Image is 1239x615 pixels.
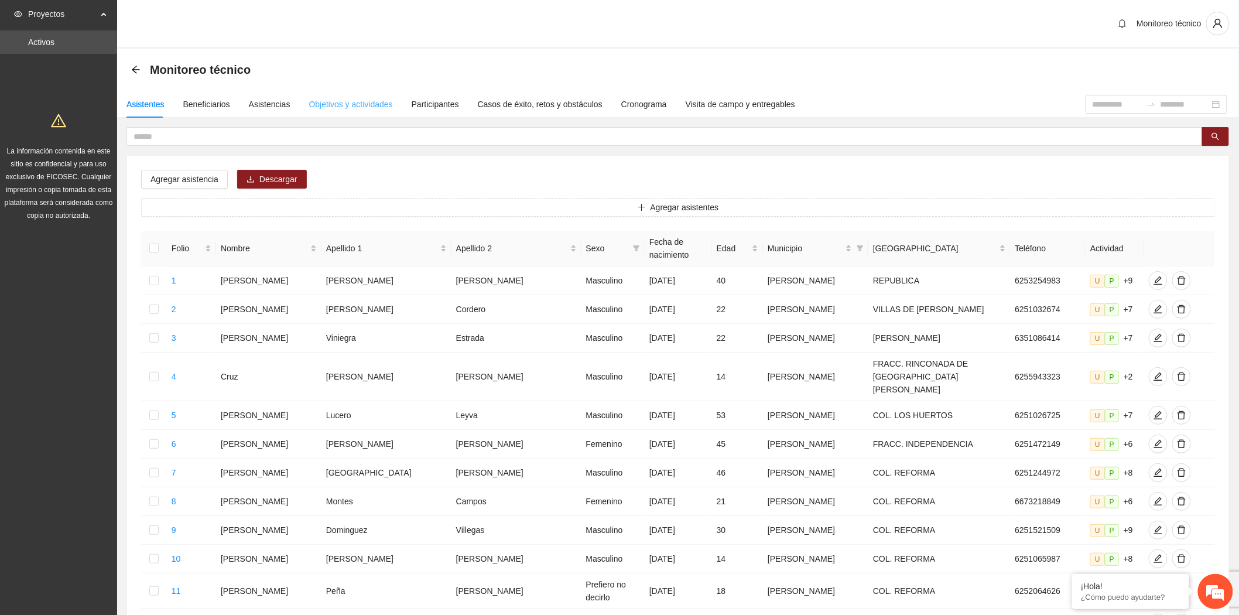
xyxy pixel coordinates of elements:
span: edit [1149,305,1167,314]
span: to [1146,100,1156,109]
td: [PERSON_NAME] [451,545,581,573]
span: U [1090,332,1105,345]
td: [PERSON_NAME] [451,430,581,459]
div: Asistencias [249,98,290,111]
button: Agregar asistencia [141,170,228,189]
span: delete [1173,554,1190,563]
a: 2 [172,305,176,314]
td: [DATE] [645,353,712,401]
td: +7 [1086,401,1144,430]
button: delete [1172,300,1191,319]
td: COL. REFORMA [868,516,1010,545]
td: 30 [712,516,763,545]
td: Masculino [581,324,645,353]
td: [PERSON_NAME] [451,459,581,487]
td: +8 [1086,459,1144,487]
td: [PERSON_NAME] [216,324,321,353]
td: [DATE] [645,573,712,609]
span: La información contenida en este sitio es confidencial y para uso exclusivo de FICOSEC. Cualquier... [5,147,113,220]
span: filter [854,240,866,257]
span: download [247,175,255,184]
button: edit [1149,549,1168,568]
td: +7 [1086,295,1144,324]
span: edit [1149,372,1167,381]
td: [PERSON_NAME] [763,573,868,609]
td: Campos [451,487,581,516]
button: bell [1113,14,1132,33]
button: delete [1172,406,1191,425]
td: [GEOGRAPHIC_DATA] [321,459,451,487]
span: search [1211,132,1220,142]
td: [PERSON_NAME] [763,487,868,516]
span: P [1105,332,1119,345]
span: U [1090,303,1105,316]
span: Sexo [586,242,628,255]
span: edit [1149,497,1167,506]
td: 22 [712,295,763,324]
span: warning [51,113,66,128]
div: Asistentes [126,98,165,111]
td: Cruz [216,353,321,401]
td: 6251032674 [1011,295,1086,324]
div: Back [131,65,141,75]
th: Colonia [868,231,1010,266]
span: U [1090,275,1105,288]
span: edit [1149,468,1167,477]
td: [PERSON_NAME] [321,430,451,459]
td: [PERSON_NAME] [321,545,451,573]
span: Estamos en línea. [68,156,162,275]
span: delete [1173,372,1190,381]
th: Actividad [1086,231,1144,266]
td: Masculino [581,266,645,295]
td: [PERSON_NAME] [216,487,321,516]
td: [PERSON_NAME] [763,295,868,324]
td: Montes [321,487,451,516]
th: Nombre [216,231,321,266]
td: [DATE] [645,295,712,324]
td: 6251244972 [1011,459,1086,487]
td: +2 [1086,353,1144,401]
td: 18 [712,573,763,609]
td: REPUBLICA [868,266,1010,295]
span: U [1090,553,1105,566]
a: 10 [172,554,181,563]
textarea: Escriba su mensaje y pulse “Intro” [6,320,223,361]
td: [PERSON_NAME] [321,266,451,295]
span: arrow-left [131,65,141,74]
span: eye [14,10,22,18]
td: COL. REFORMA [868,545,1010,573]
button: edit [1149,435,1168,453]
a: 8 [172,497,176,506]
td: 6251521509 [1011,516,1086,545]
a: 1 [172,276,176,285]
span: Apellido 1 [326,242,438,255]
a: 7 [172,468,176,477]
td: COL. REFORMA [868,487,1010,516]
button: edit [1149,300,1168,319]
a: Activos [28,37,54,47]
td: Masculino [581,353,645,401]
td: [PERSON_NAME] [321,295,451,324]
span: P [1105,553,1119,566]
td: Dominguez [321,516,451,545]
td: [DATE] [645,324,712,353]
td: 14 [712,545,763,573]
button: edit [1149,521,1168,539]
td: [PERSON_NAME] [763,266,868,295]
span: Proyectos [28,2,97,26]
span: user [1207,18,1229,29]
button: delete [1172,492,1191,511]
button: delete [1172,435,1191,453]
td: 6251472149 [1011,430,1086,459]
td: 6673218849 [1011,487,1086,516]
button: edit [1149,271,1168,290]
span: edit [1149,411,1167,420]
span: U [1090,371,1105,384]
td: 22 [712,324,763,353]
td: 6255943323 [1011,353,1086,401]
td: [PERSON_NAME] [451,266,581,295]
td: [DATE] [645,401,712,430]
td: +7 [1086,573,1144,609]
span: delete [1173,468,1190,477]
div: Objetivos y actividades [309,98,393,111]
